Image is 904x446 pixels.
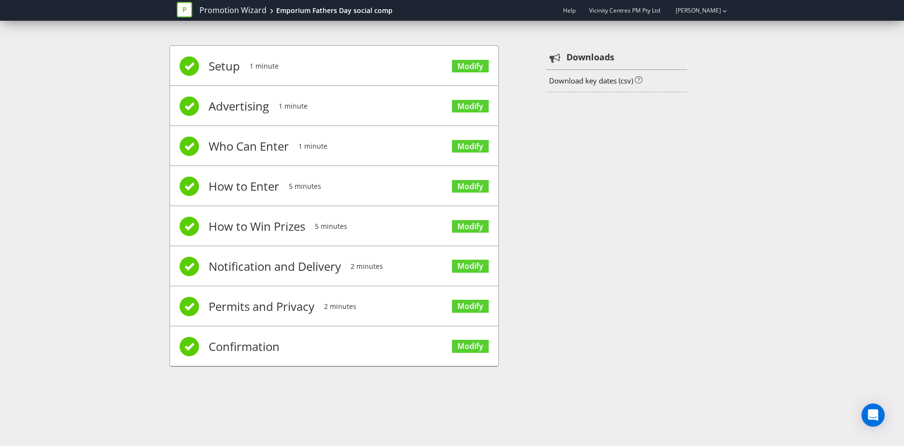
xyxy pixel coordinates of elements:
span: Who Can Enter [209,127,289,166]
a: Modify [452,180,489,193]
div: Open Intercom Messenger [862,404,885,427]
span: Setup [209,47,240,85]
tspan:  [550,53,561,63]
span: Vicinity Centres PM Pty Ltd [589,6,660,14]
span: 2 minutes [324,287,356,326]
span: How to Enter [209,167,279,206]
a: Help [563,6,576,14]
span: Confirmation [209,327,280,366]
a: Modify [452,100,489,113]
span: 5 minutes [315,207,347,246]
span: Permits and Privacy [209,287,314,326]
span: 1 minute [279,87,308,125]
div: Emporium Fathers Day social comp [276,6,393,15]
a: Modify [452,260,489,273]
span: Advertising [209,87,269,125]
a: Modify [452,140,489,153]
a: Modify [452,340,489,353]
span: 1 minute [298,127,327,166]
span: 1 minute [250,47,279,85]
a: Download key dates (csv) [549,76,633,85]
a: Promotion Wizard [199,5,267,16]
a: Modify [452,300,489,313]
span: 2 minutes [351,247,383,286]
strong: Downloads [566,51,614,64]
span: 5 minutes [289,167,321,206]
span: How to Win Prizes [209,207,305,246]
span: Notification and Delivery [209,247,341,286]
a: Modify [452,60,489,73]
a: [PERSON_NAME] [666,6,721,14]
a: Modify [452,220,489,233]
